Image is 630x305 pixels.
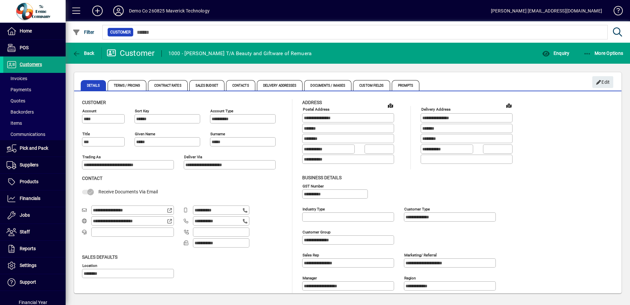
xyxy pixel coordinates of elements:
[3,40,66,56] a: POS
[303,252,319,257] mat-label: Sales rep
[304,80,351,91] span: Documents / Images
[98,189,158,194] span: Receive Documents Via Email
[3,118,66,129] a: Items
[73,51,94,56] span: Back
[20,145,48,151] span: Pick and Pack
[129,6,210,16] div: Demo Co 260825 Maverick Technology
[392,80,420,91] span: Prompts
[7,76,27,81] span: Invoices
[7,98,25,103] span: Quotes
[66,47,102,59] app-page-header-button: Back
[542,51,569,56] span: Enquiry
[20,162,38,167] span: Suppliers
[73,30,94,35] span: Filter
[592,76,613,88] button: Edit
[20,246,36,251] span: Reports
[82,254,117,260] span: Sales defaults
[303,229,330,234] mat-label: Customer group
[82,155,101,159] mat-label: Trading as
[110,29,131,35] span: Customer
[107,48,155,58] div: Customer
[3,241,66,257] a: Reports
[71,47,96,59] button: Back
[3,157,66,173] a: Suppliers
[404,275,416,280] mat-label: Region
[3,274,66,291] a: Support
[3,190,66,207] a: Financials
[583,51,623,56] span: More Options
[596,77,610,88] span: Edit
[81,80,106,91] span: Details
[504,100,514,111] a: View on map
[82,176,102,181] span: Contact
[353,80,390,91] span: Custom Fields
[168,48,312,59] div: 1000 - [PERSON_NAME] T/A Beauty and Giftware of Remuera
[491,6,602,16] div: [PERSON_NAME] [EMAIL_ADDRESS][DOMAIN_NAME]
[135,132,155,136] mat-label: Given name
[7,120,22,126] span: Items
[257,80,303,91] span: Delivery Addresses
[189,80,224,91] span: Sales Budget
[3,73,66,84] a: Invoices
[71,26,96,38] button: Filter
[3,140,66,157] a: Pick and Pack
[7,109,34,115] span: Backorders
[7,132,45,137] span: Communications
[385,100,396,111] a: View on map
[226,80,255,91] span: Contacts
[19,300,47,305] span: Financial Year
[82,100,106,105] span: Customer
[20,28,32,33] span: Home
[20,179,38,184] span: Products
[20,212,30,218] span: Jobs
[20,45,29,50] span: POS
[303,275,317,280] mat-label: Manager
[404,207,430,211] mat-label: Customer type
[3,174,66,190] a: Products
[303,184,324,188] mat-label: GST Number
[303,207,325,211] mat-label: Industry type
[20,62,42,67] span: Customers
[302,175,342,180] span: Business details
[7,87,31,92] span: Payments
[82,109,96,113] mat-label: Account
[302,100,322,105] span: Address
[3,23,66,39] a: Home
[404,252,437,257] mat-label: Marketing/ Referral
[3,129,66,140] a: Communications
[82,132,90,136] mat-label: Title
[3,106,66,118] a: Backorders
[540,47,571,59] button: Enquiry
[108,5,129,17] button: Profile
[3,207,66,224] a: Jobs
[148,80,187,91] span: Contract Rates
[582,47,625,59] button: More Options
[135,109,149,113] mat-label: Sort key
[3,224,66,240] a: Staff
[87,5,108,17] button: Add
[184,155,202,159] mat-label: Deliver via
[210,109,233,113] mat-label: Account Type
[3,257,66,274] a: Settings
[609,1,622,23] a: Knowledge Base
[20,196,40,201] span: Financials
[210,132,225,136] mat-label: Surname
[82,263,97,268] mat-label: Location
[20,229,30,234] span: Staff
[3,84,66,95] a: Payments
[3,95,66,106] a: Quotes
[20,279,36,285] span: Support
[20,263,36,268] span: Settings
[108,80,147,91] span: Terms / Pricing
